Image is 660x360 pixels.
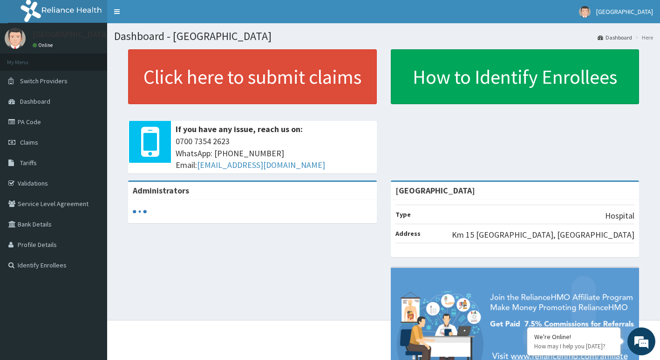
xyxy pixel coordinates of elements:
a: How to Identify Enrollees [391,49,640,104]
a: [EMAIL_ADDRESS][DOMAIN_NAME] [197,160,325,170]
b: Address [395,229,421,238]
h1: Dashboard - [GEOGRAPHIC_DATA] [114,30,653,42]
b: Administrators [133,185,189,196]
svg: audio-loading [133,205,147,219]
a: Dashboard [598,33,632,41]
p: Hospital [605,210,634,222]
span: Switch Providers [20,77,68,85]
img: User Image [5,28,26,49]
a: Click here to submit claims [128,49,377,104]
p: [GEOGRAPHIC_DATA] [33,30,109,39]
img: User Image [579,6,591,18]
a: Online [33,42,55,48]
p: How may I help you today? [534,342,613,350]
li: Here [633,33,653,41]
span: Claims [20,138,38,147]
span: [GEOGRAPHIC_DATA] [596,7,653,16]
span: 0700 7354 2623 WhatsApp: [PHONE_NUMBER] Email: [176,135,372,171]
strong: [GEOGRAPHIC_DATA] [395,185,475,196]
span: Tariffs [20,159,37,167]
div: We're Online! [534,333,613,341]
b: If you have any issue, reach us on: [176,124,303,134]
span: Dashboard [20,97,50,106]
b: Type [395,210,411,219]
p: Km 15 [GEOGRAPHIC_DATA], [GEOGRAPHIC_DATA] [452,229,634,241]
